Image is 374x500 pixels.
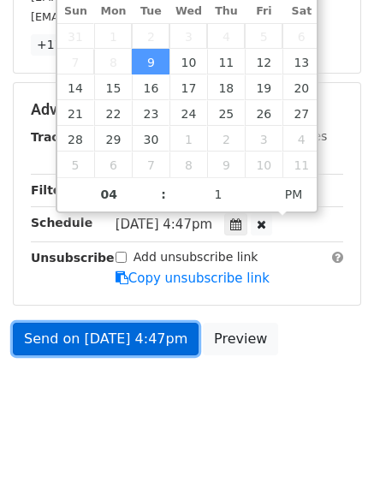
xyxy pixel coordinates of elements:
strong: Schedule [31,216,92,229]
span: October 11, 2025 [282,152,320,177]
span: September 11, 2025 [207,49,245,74]
span: September 13, 2025 [282,49,320,74]
span: September 30, 2025 [132,126,169,152]
input: Minute [166,177,270,211]
span: September 24, 2025 [169,100,207,126]
span: September 27, 2025 [282,100,320,126]
span: September 21, 2025 [57,100,95,126]
span: : [161,177,166,211]
span: September 1, 2025 [94,23,132,49]
span: September 29, 2025 [94,126,132,152]
span: October 1, 2025 [169,126,207,152]
span: September 15, 2025 [94,74,132,100]
span: August 31, 2025 [57,23,95,49]
span: September 6, 2025 [282,23,320,49]
span: September 10, 2025 [169,49,207,74]
span: September 4, 2025 [207,23,245,49]
span: September 2, 2025 [132,23,169,49]
span: October 8, 2025 [169,152,207,177]
label: Add unsubscribe link [134,248,258,266]
span: October 10, 2025 [245,152,282,177]
span: Mon [94,6,132,17]
span: Sat [282,6,320,17]
span: Click to toggle [270,177,318,211]
span: September 22, 2025 [94,100,132,126]
span: Fri [245,6,282,17]
strong: Tracking [31,130,88,144]
span: September 18, 2025 [207,74,245,100]
span: October 5, 2025 [57,152,95,177]
span: October 9, 2025 [207,152,245,177]
a: +17 more [31,34,103,56]
strong: Unsubscribe [31,251,115,265]
span: September 14, 2025 [57,74,95,100]
span: Tue [132,6,169,17]
span: September 16, 2025 [132,74,169,100]
span: September 25, 2025 [207,100,245,126]
span: September 23, 2025 [132,100,169,126]
span: Wed [169,6,207,17]
span: September 7, 2025 [57,49,95,74]
span: October 6, 2025 [94,152,132,177]
span: September 20, 2025 [282,74,320,100]
span: September 8, 2025 [94,49,132,74]
span: September 5, 2025 [245,23,282,49]
span: Sun [57,6,95,17]
iframe: Chat Widget [288,418,374,500]
span: October 2, 2025 [207,126,245,152]
span: September 19, 2025 [245,74,282,100]
small: [EMAIL_ADDRESS][DOMAIN_NAME] [31,10,222,23]
span: [DATE] 4:47pm [116,217,212,232]
h5: Advanced [31,100,343,119]
span: October 7, 2025 [132,152,169,177]
span: September 12, 2025 [245,49,282,74]
a: Copy unsubscribe link [116,271,270,286]
span: Thu [207,6,245,17]
span: September 3, 2025 [169,23,207,49]
span: October 4, 2025 [282,126,320,152]
strong: Filters [31,183,74,197]
span: September 28, 2025 [57,126,95,152]
a: Preview [203,323,278,355]
input: Hour [57,177,162,211]
a: Send on [DATE] 4:47pm [13,323,199,355]
span: September 17, 2025 [169,74,207,100]
span: September 26, 2025 [245,100,282,126]
span: September 9, 2025 [132,49,169,74]
span: October 3, 2025 [245,126,282,152]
